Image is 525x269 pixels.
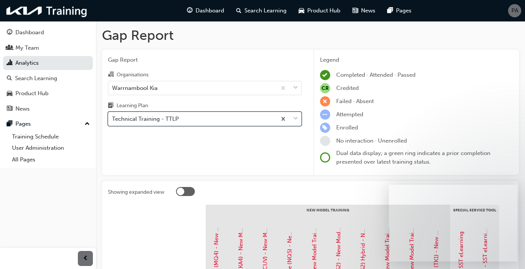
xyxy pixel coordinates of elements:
span: Dashboard [196,6,224,15]
a: My Team [3,41,93,55]
div: Legend [320,56,513,64]
div: My Team [15,44,39,52]
span: learningRecordVerb_COMPLETE-icon [320,70,330,80]
a: News [3,102,93,116]
img: kia-training [4,3,90,18]
div: Warrnambool Kia [112,84,158,92]
div: Showing expanded view [108,188,164,196]
span: prev-icon [83,254,88,263]
span: Credited [336,85,359,91]
span: learningRecordVerb_NONE-icon [320,136,330,146]
span: Enrolled [336,124,358,131]
div: Organisations [117,71,149,79]
span: guage-icon [187,6,193,15]
span: pages-icon [387,6,393,15]
span: null-icon [320,83,330,93]
div: Search Learning [15,74,57,83]
span: Attempted [336,111,363,118]
a: pages-iconPages [381,3,417,18]
a: news-iconNews [346,3,381,18]
span: news-icon [352,6,358,15]
a: car-iconProduct Hub [293,3,346,18]
span: people-icon [7,45,12,52]
span: Dual data display; a green ring indicates a prior completion presented over latest training status. [336,150,490,165]
span: News [361,6,375,15]
span: organisation-icon [108,71,114,78]
span: Search Learning [244,6,287,15]
span: learningplan-icon [108,103,114,109]
div: New Model Training [206,205,450,223]
span: guage-icon [7,29,12,36]
a: Search Learning [3,71,93,85]
span: learningRecordVerb_FAIL-icon [320,96,330,106]
span: search-icon [7,75,12,82]
span: Failed · Absent [336,98,374,105]
div: Product Hub [15,89,49,98]
span: Product Hub [307,6,340,15]
span: car-icon [7,90,12,97]
span: No interaction · Unenrolled [336,137,407,144]
span: learningRecordVerb_ENROLL-icon [320,123,330,133]
div: Dashboard [15,28,44,37]
span: down-icon [293,83,298,93]
span: up-icon [85,119,90,129]
span: PA [511,6,518,15]
div: Technical Training - TTLP [112,115,179,123]
button: DashboardMy TeamAnalyticsSearch LearningProduct HubNews [3,24,93,117]
span: down-icon [293,114,298,124]
span: Gap Report [108,56,302,64]
span: learningRecordVerb_ATTEMPT-icon [320,109,330,120]
a: guage-iconDashboard [181,3,230,18]
a: Training Schedule [9,131,93,143]
iframe: Intercom live chat message [389,185,517,261]
a: User Administration [9,142,93,154]
span: Completed · Attended · Passed [336,71,416,78]
button: PA [508,4,521,17]
span: Pages [396,6,411,15]
div: News [15,105,30,113]
div: Pages [15,120,31,128]
div: Learning Plan [117,102,148,109]
span: search-icon [236,6,241,15]
span: news-icon [7,106,12,112]
span: chart-icon [7,60,12,67]
button: Pages [3,117,93,131]
a: All Pages [9,154,93,166]
a: Product Hub [3,87,93,100]
a: search-iconSearch Learning [230,3,293,18]
h1: Gap Report [102,27,519,44]
span: car-icon [299,6,304,15]
span: pages-icon [7,121,12,128]
a: Dashboard [3,26,93,40]
a: Analytics [3,56,93,70]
